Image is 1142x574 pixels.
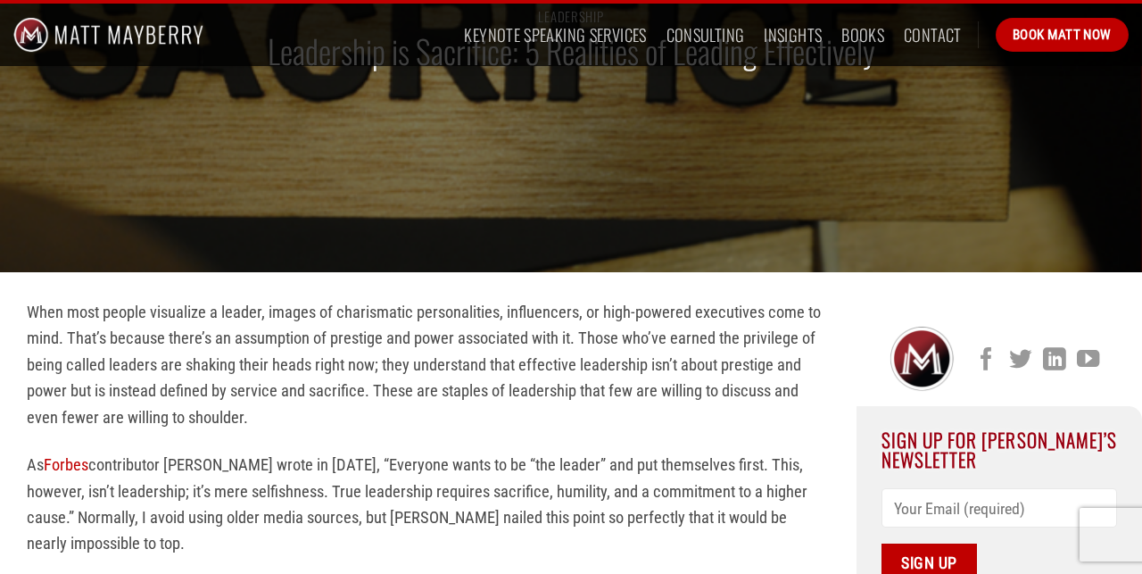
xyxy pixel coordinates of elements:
a: Follow on Twitter [1009,348,1031,373]
a: Books [841,19,884,51]
span: Book Matt Now [1013,24,1112,46]
a: Insights [764,19,822,51]
a: Follow on YouTube [1077,348,1099,373]
a: Follow on Facebook [975,348,997,373]
img: Matt Mayberry [13,4,203,66]
h1: Leadership is Sacrifice: 5 Realities of Leading Effectively [268,30,875,72]
a: Book Matt Now [996,18,1129,52]
a: Forbes [44,455,88,474]
a: Keynote Speaking Services [464,19,646,51]
a: Follow on LinkedIn [1043,348,1065,373]
a: Consulting [666,19,745,51]
span: Sign Up For [PERSON_NAME]’s Newsletter [881,426,1118,473]
p: As contributor [PERSON_NAME] wrote in [DATE], “Everyone wants to be “the leader” and put themselv... [27,452,830,557]
input: Your Email (required) [881,488,1118,528]
a: Contact [904,19,962,51]
p: When most people visualize a leader, images of charismatic personalities, influencers, or high-po... [27,299,830,430]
